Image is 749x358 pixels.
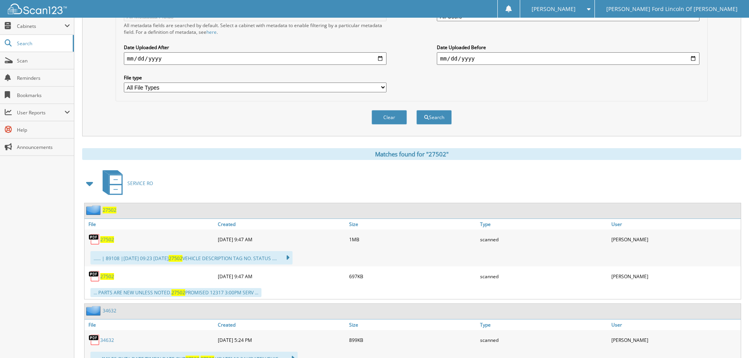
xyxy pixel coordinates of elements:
div: [PERSON_NAME] [609,332,741,348]
div: [DATE] 9:47 AM [216,268,347,284]
label: File type [124,74,386,81]
span: Search [17,40,69,47]
span: Help [17,127,70,133]
img: PDF.png [88,233,100,245]
div: 697KB [347,268,478,284]
a: 34632 [103,307,116,314]
div: 1MB [347,231,478,247]
img: PDF.png [88,270,100,282]
img: folder2.png [86,205,103,215]
a: 34632 [100,337,114,343]
div: [DATE] 5:24 PM [216,332,347,348]
div: ...... | 89108 |[DATE] 09:23 [DATE] VEHICLE DESCRIPTION TAG NO. STATUS .... [90,251,293,264]
a: File [85,319,216,330]
a: 27502 [100,236,114,243]
button: Clear [372,110,407,125]
div: All metadata fields are searched by default. Select a cabinet with metadata to enable filtering b... [124,22,386,35]
a: SERVICE RO [98,168,153,199]
span: [PERSON_NAME] Ford Lincoln Of [PERSON_NAME] [606,7,738,11]
span: User Reports [17,109,64,116]
div: 899KB [347,332,478,348]
span: [PERSON_NAME] [532,7,576,11]
label: Date Uploaded After [124,44,386,51]
div: scanned [478,268,609,284]
input: start [124,52,386,65]
img: folder2.png [86,306,103,316]
a: File [85,219,216,229]
label: Date Uploaded Before [437,44,699,51]
span: Bookmarks [17,92,70,99]
div: [PERSON_NAME] [609,231,741,247]
a: Type [478,319,609,330]
img: PDF.png [88,334,100,346]
input: end [437,52,699,65]
a: here [206,29,217,35]
div: scanned [478,332,609,348]
span: 27502 [171,289,185,296]
span: Reminders [17,75,70,81]
span: Scan [17,57,70,64]
a: Size [347,219,478,229]
button: Search [416,110,452,125]
iframe: Chat Widget [710,320,749,358]
img: scan123-logo-white.svg [8,4,67,14]
div: [PERSON_NAME] [609,268,741,284]
div: scanned [478,231,609,247]
div: Matches found for "27502" [82,148,741,160]
div: [DATE] 9:47 AM [216,231,347,247]
a: Type [478,219,609,229]
a: Size [347,319,478,330]
a: Created [216,219,347,229]
a: User [609,319,741,330]
span: Cabinets [17,23,64,29]
span: 27502 [169,255,182,262]
span: Announcements [17,144,70,151]
a: User [609,219,741,229]
a: 27502 [103,207,116,213]
div: ... PARTS ARE NEW UNLESS NOTED. PROMISED 12317 3:00PM SERV ... [90,288,261,297]
a: Created [216,319,347,330]
a: 27502 [100,273,114,280]
span: SERVICE RO [127,180,153,187]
